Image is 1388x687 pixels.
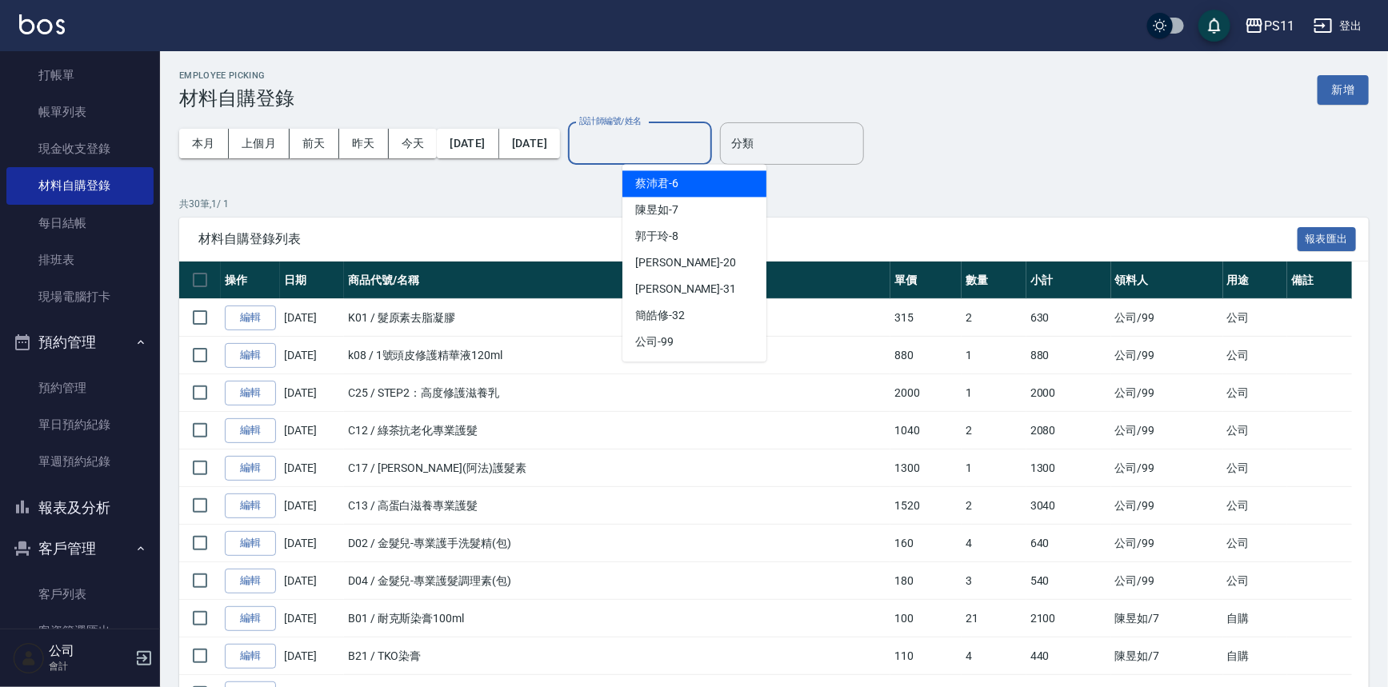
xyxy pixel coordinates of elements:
[1026,487,1111,525] td: 3040
[344,525,890,562] td: D02 / 金髮兒-專業護手洗髮精(包)
[1026,637,1111,675] td: 440
[1298,227,1357,252] button: 報表匯出
[1307,11,1369,41] button: 登出
[1223,412,1288,449] td: 公司
[49,659,130,673] p: 會計
[962,637,1026,675] td: 4
[6,167,154,204] a: 材料自購登錄
[280,412,344,449] td: [DATE]
[1111,374,1223,412] td: 公司 /99
[1111,600,1223,637] td: 陳昱如 /7
[344,600,890,637] td: B01 / 耐克斯染膏100ml
[1026,337,1111,374] td: 880
[225,644,276,669] a: 編輯
[962,525,1026,562] td: 4
[1026,525,1111,562] td: 640
[6,57,154,94] a: 打帳單
[635,254,736,271] span: [PERSON_NAME] -20
[344,374,890,412] td: C25 / STEP2：高度修護滋養乳
[1111,412,1223,449] td: 公司 /99
[890,600,962,637] td: 100
[344,637,890,675] td: B21 / TKO染膏
[225,381,276,405] a: 編輯
[280,449,344,487] td: [DATE]
[1223,262,1288,299] th: 用途
[6,94,154,130] a: 帳單列表
[179,87,294,110] h3: 材料自購登錄
[1111,637,1223,675] td: 陳昱如 /7
[1026,262,1111,299] th: 小計
[1223,562,1288,600] td: 公司
[6,369,154,406] a: 預約管理
[344,412,890,449] td: C12 / 綠茶抗老化專業護髮
[280,299,344,337] td: [DATE]
[13,642,45,674] img: Person
[579,115,642,127] label: 設計師編號/姓名
[344,262,890,299] th: 商品代號/名稱
[890,449,962,487] td: 1300
[280,262,344,299] th: 日期
[344,449,890,487] td: C17 / [PERSON_NAME](阿法)護髮素
[225,531,276,556] a: 編輯
[962,262,1026,299] th: 數量
[962,412,1026,449] td: 2
[198,231,1298,247] span: 材料自購登錄列表
[1223,487,1288,525] td: 公司
[1111,525,1223,562] td: 公司 /99
[635,202,678,218] span: 陳昱如 -7
[6,487,154,529] button: 報表及分析
[1111,299,1223,337] td: 公司 /99
[962,487,1026,525] td: 2
[339,129,389,158] button: 昨天
[179,70,294,81] h2: Employee Picking
[890,637,962,675] td: 110
[1111,449,1223,487] td: 公司 /99
[890,525,962,562] td: 160
[6,613,154,649] a: 客資篩選匯出
[6,130,154,167] a: 現金收支登錄
[1287,262,1352,299] th: 備註
[280,487,344,525] td: [DATE]
[6,528,154,569] button: 客戶管理
[1111,487,1223,525] td: 公司 /99
[1264,16,1294,36] div: PS11
[1298,230,1357,246] a: 報表匯出
[6,322,154,363] button: 預約管理
[890,412,962,449] td: 1040
[635,175,678,192] span: 蔡沛君 -6
[6,242,154,278] a: 排班表
[280,337,344,374] td: [DATE]
[1026,562,1111,600] td: 540
[1111,562,1223,600] td: 公司 /99
[890,337,962,374] td: 880
[290,129,339,158] button: 前天
[890,562,962,600] td: 180
[280,600,344,637] td: [DATE]
[344,562,890,600] td: D04 / 金髮兒-專業護髮調理素(包)
[962,562,1026,600] td: 3
[225,493,276,518] a: 編輯
[229,129,290,158] button: 上個月
[6,205,154,242] a: 每日結帳
[280,374,344,412] td: [DATE]
[635,228,678,245] span: 郭于玲 -8
[49,643,130,659] h5: 公司
[1198,10,1230,42] button: save
[1026,600,1111,637] td: 2100
[179,129,229,158] button: 本月
[437,129,498,158] button: [DATE]
[6,406,154,443] a: 單日預約紀錄
[19,14,65,34] img: Logo
[344,337,890,374] td: k08 / 1號頭皮修護精華液120ml
[890,487,962,525] td: 1520
[179,197,1369,211] p: 共 30 筆, 1 / 1
[890,299,962,337] td: 315
[1318,75,1369,105] button: 新增
[1223,337,1288,374] td: 公司
[280,525,344,562] td: [DATE]
[635,307,685,324] span: 簡皓修 -32
[635,281,736,298] span: [PERSON_NAME] -31
[1111,337,1223,374] td: 公司 /99
[1223,449,1288,487] td: 公司
[1026,412,1111,449] td: 2080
